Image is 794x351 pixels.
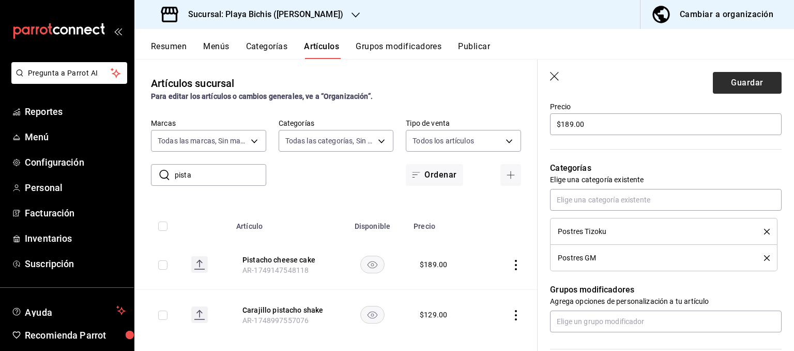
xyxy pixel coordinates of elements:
th: Disponible [338,207,407,240]
input: Buscar artículo [175,165,266,185]
span: Personal [25,181,126,195]
label: Tipo de venta [406,120,521,127]
button: actions [511,310,521,320]
label: Marcas [151,120,266,127]
span: Todos los artículos [413,136,474,146]
input: $0.00 [550,113,782,135]
span: Postres GM [558,254,596,261]
span: AR-1749147548118 [242,266,309,274]
h3: Sucursal: Playa Bichis ([PERSON_NAME]) [180,8,343,21]
strong: Para editar los artículos o cambios generales, ve a “Organización”. [151,92,373,100]
span: Pregunta a Parrot AI [28,68,111,79]
span: Menú [25,130,126,144]
div: $ 189.00 [420,259,447,270]
label: Categorías [279,120,394,127]
button: edit-product-location [242,255,325,265]
button: Resumen [151,41,187,59]
button: delete [757,229,770,235]
p: Categorías [550,162,782,174]
input: Elige una categoría existente [550,189,782,211]
span: Ayuda [25,304,112,317]
button: availability-product [360,256,385,273]
button: Ordenar [406,164,463,186]
label: Precio [550,103,782,110]
button: Publicar [458,41,490,59]
span: Todas las marcas, Sin marca [158,136,247,146]
span: Recomienda Parrot [25,328,126,342]
p: Agrega opciones de personalización a tu artículo [550,296,782,306]
span: Reportes [25,105,126,119]
th: Artículo [230,207,338,240]
span: Todas las categorías, Sin categoría [285,136,375,146]
div: $ 129.00 [420,310,447,320]
p: Elige una categoría existente [550,174,782,185]
button: Categorías [246,41,288,59]
button: delete [757,255,770,261]
a: Pregunta a Parrot AI [7,75,127,86]
button: Menús [203,41,229,59]
p: Grupos modificadores [550,284,782,296]
button: Grupos modificadores [356,41,441,59]
button: Pregunta a Parrot AI [11,62,127,84]
button: availability-product [360,306,385,324]
button: edit-product-location [242,305,325,315]
button: actions [511,260,521,270]
button: Guardar [713,72,782,94]
span: Postres Tizoku [558,228,606,235]
span: Suscripción [25,257,126,271]
button: Artículos [304,41,339,59]
input: Elige un grupo modificador [550,311,782,332]
button: open_drawer_menu [114,27,122,35]
span: Inventarios [25,231,126,245]
div: navigation tabs [151,41,794,59]
div: Cambiar a organización [680,7,773,22]
span: Configuración [25,155,126,169]
div: Artículos sucursal [151,76,234,91]
span: AR-1748997557076 [242,316,309,325]
th: Precio [407,207,482,240]
span: Facturación [25,206,126,220]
